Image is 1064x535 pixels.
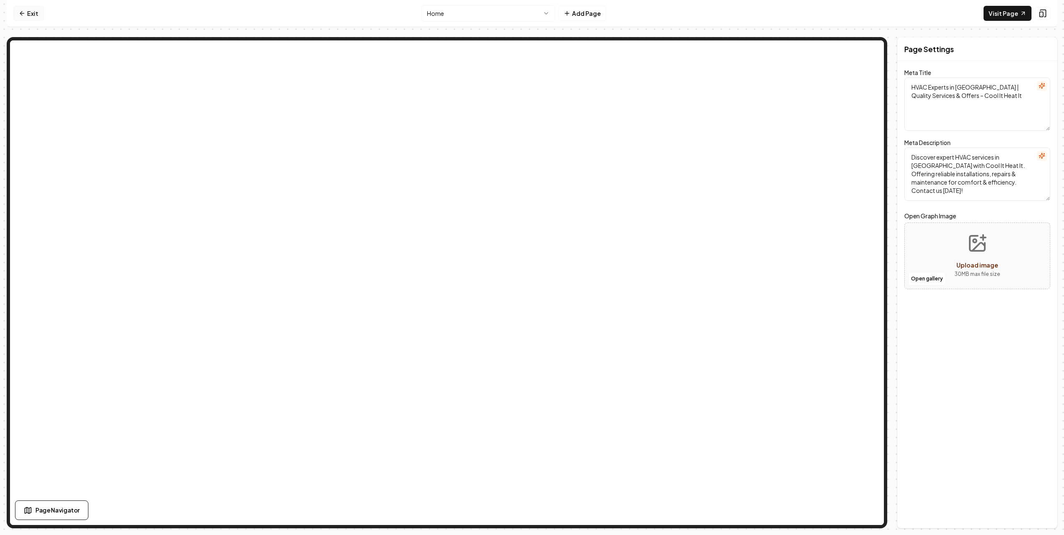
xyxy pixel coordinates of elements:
a: Exit [13,6,44,21]
label: Open Graph Image [904,211,1050,221]
p: 30 MB max file size [954,270,1000,278]
button: Open gallery [908,272,946,285]
button: Upload image [948,227,1007,285]
button: Page Navigator [15,500,88,520]
h2: Page Settings [904,43,954,55]
button: Add Page [558,6,606,21]
a: Visit Page [984,6,1031,21]
span: Upload image [956,261,998,269]
label: Meta Description [904,139,951,146]
label: Meta Title [904,69,931,76]
span: Page Navigator [35,506,80,515]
